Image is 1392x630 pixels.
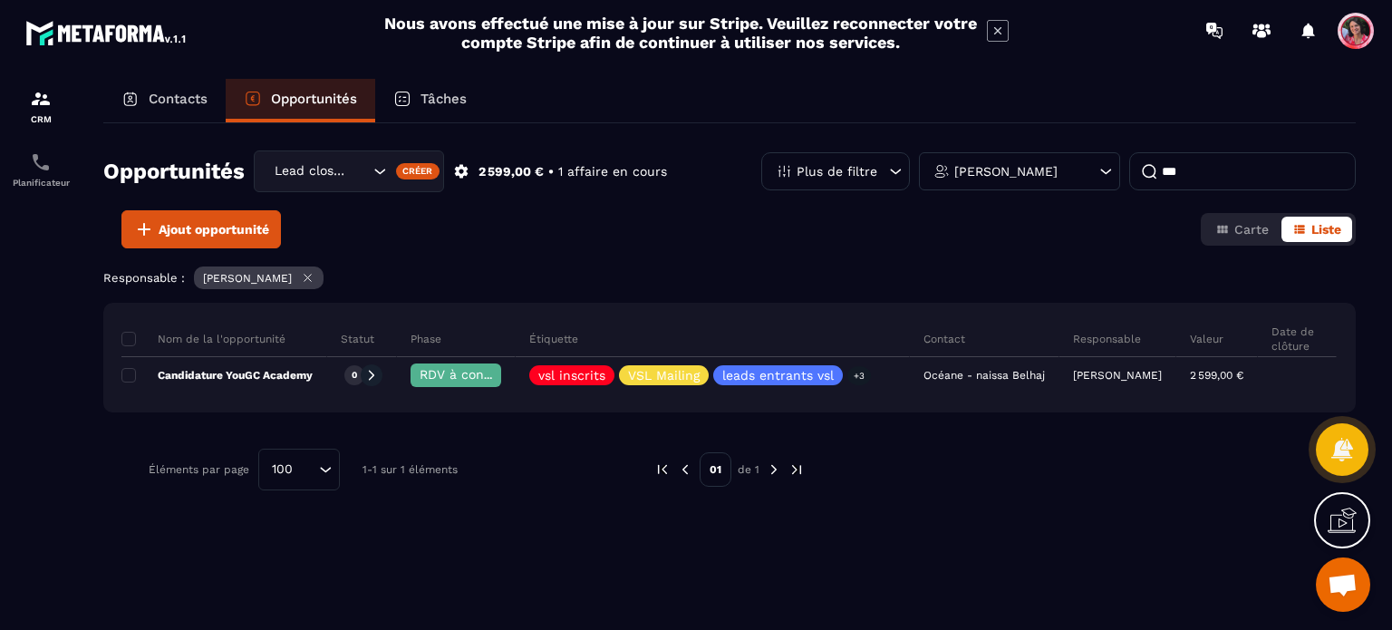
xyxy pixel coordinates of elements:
[149,91,208,107] p: Contacts
[5,114,77,124] p: CRM
[548,163,554,180] p: •
[628,369,700,382] p: VSL Mailing
[738,462,759,477] p: de 1
[1281,217,1352,242] button: Liste
[1190,369,1243,382] p: 2 599,00 €
[203,272,292,285] p: [PERSON_NAME]
[103,153,245,189] h2: Opportunités
[1271,325,1322,354] p: Date de clôture
[226,79,375,122] a: Opportunités
[5,178,77,188] p: Planificateur
[30,88,52,110] img: formation
[411,332,441,346] p: Phase
[797,165,877,178] p: Plus de filtre
[121,368,313,383] p: Candidature YouGC Academy
[1204,217,1280,242] button: Carte
[299,460,314,480] input: Search for option
[788,461,805,478] img: next
[5,74,77,138] a: formationformationCRM
[1073,332,1141,346] p: Responsable
[270,161,351,181] span: Lead closing
[677,461,693,478] img: prev
[1311,222,1341,237] span: Liste
[923,332,965,346] p: Contact
[1190,332,1223,346] p: Valeur
[383,14,978,52] h2: Nous avons effectué une mise à jour sur Stripe. Veuillez reconnecter votre compte Stripe afin de ...
[159,220,269,238] span: Ajout opportunité
[420,367,536,382] span: RDV à confimer ❓
[103,79,226,122] a: Contacts
[420,91,467,107] p: Tâches
[341,332,374,346] p: Statut
[149,463,249,476] p: Éléments par page
[266,460,299,480] span: 100
[254,150,444,192] div: Search for option
[375,79,485,122] a: Tâches
[529,332,578,346] p: Étiquette
[478,163,544,180] p: 2 599,00 €
[362,463,458,476] p: 1-1 sur 1 éléments
[558,163,667,180] p: 1 affaire en cours
[654,461,671,478] img: prev
[722,369,834,382] p: leads entrants vsl
[5,138,77,201] a: schedulerschedulerPlanificateur
[258,449,340,490] div: Search for option
[1316,557,1370,612] div: Ouvrir le chat
[352,369,357,382] p: 0
[1234,222,1269,237] span: Carte
[538,369,605,382] p: vsl inscrits
[847,366,871,385] p: +3
[700,452,731,487] p: 01
[121,332,285,346] p: Nom de la l'opportunité
[396,163,440,179] div: Créer
[30,151,52,173] img: scheduler
[1073,369,1162,382] p: [PERSON_NAME]
[351,161,369,181] input: Search for option
[766,461,782,478] img: next
[25,16,188,49] img: logo
[271,91,357,107] p: Opportunités
[121,210,281,248] button: Ajout opportunité
[954,165,1058,178] p: [PERSON_NAME]
[103,271,185,285] p: Responsable :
